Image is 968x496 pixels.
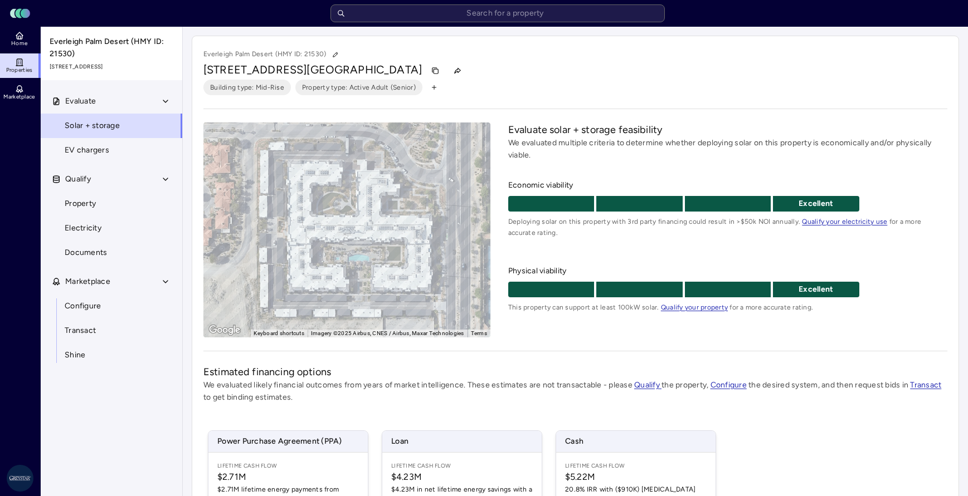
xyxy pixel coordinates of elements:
span: Properties [6,67,33,73]
span: $2.71M [217,470,359,484]
button: Property type: Active Adult (Senior) [295,80,422,95]
a: Configure [40,294,183,318]
button: Marketplace [41,269,183,294]
a: Documents [40,240,183,265]
span: Physical viability [508,265,947,277]
a: Property [40,191,183,216]
a: EV chargers [40,138,183,163]
span: Cash [556,431,716,452]
button: Keyboard shortcuts [254,330,304,337]
span: Marketplace [3,94,35,100]
span: [GEOGRAPHIC_DATA] [307,63,422,76]
p: We evaluated likely financial outcomes from years of market intelligence. These estimates are not... [203,379,947,404]
span: Economic viability [508,179,947,191]
span: 20.8% IRR with ($910K) [MEDICAL_DATA] [565,484,707,495]
p: Excellent [773,283,859,296]
span: Loan [382,431,542,452]
span: Documents [65,247,107,259]
h2: Estimated financing options [203,365,947,379]
span: EV chargers [65,144,109,156]
span: Home [11,40,27,47]
a: Open this area in Google Maps (opens a new window) [206,323,243,337]
span: Configure [65,300,101,312]
button: Evaluate [41,89,183,114]
span: Marketplace [65,276,110,288]
span: Lifetime Cash Flow [217,461,359,470]
span: $5.22M [565,470,707,484]
span: Property type: Active Adult (Senior) [302,82,416,93]
span: [STREET_ADDRESS] [50,62,174,71]
button: Qualify [41,167,183,191]
a: Qualify [634,380,661,390]
a: Solar + storage [40,114,183,138]
p: We evaluated multiple criteria to determine whether deploying solar on this property is economica... [508,137,947,161]
span: Property [65,198,96,210]
span: $4.23M [391,470,533,484]
a: Qualify your property [661,303,728,311]
span: Shine [65,349,85,361]
a: Shine [40,343,183,367]
span: Lifetime Cash Flow [565,461,707,470]
span: Electricity [65,222,101,234]
span: Imagery ©2025 Airbus, CNES / Airbus, Maxar Technologies [311,330,464,336]
input: Search for a property [330,4,665,22]
span: [STREET_ADDRESS] [203,63,307,76]
h2: Evaluate solar + storage feasibility [508,122,947,137]
span: Deploying solar on this property with 3rd party financing could result in >$50k NOI annually. for... [508,216,947,238]
a: Electricity [40,216,183,240]
a: Terms (opens in new tab) [471,330,487,336]
a: Qualify your electricity use [802,218,887,225]
p: Excellent [773,198,859,210]
a: Transact [40,318,183,343]
span: Building type: Mid-Rise [210,82,284,93]
img: Google [206,323,243,337]
a: Configure [711,380,747,390]
img: Greystar AS [7,465,33,492]
span: This property can support at least 100kW solar. for a more accurate rating. [508,302,947,313]
span: Power Purchase Agreement (PPA) [208,431,368,452]
span: Qualify [65,173,91,185]
span: Solar + storage [65,120,120,132]
a: Transact [910,380,941,390]
span: Evaluate [65,95,96,107]
span: Everleigh Palm Desert (HMY ID: 21530) [50,36,174,60]
span: Lifetime Cash Flow [391,461,533,470]
span: Transact [65,325,96,337]
p: Everleigh Palm Desert (HMY ID: 21530) [203,47,343,62]
button: Building type: Mid-Rise [203,80,291,95]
